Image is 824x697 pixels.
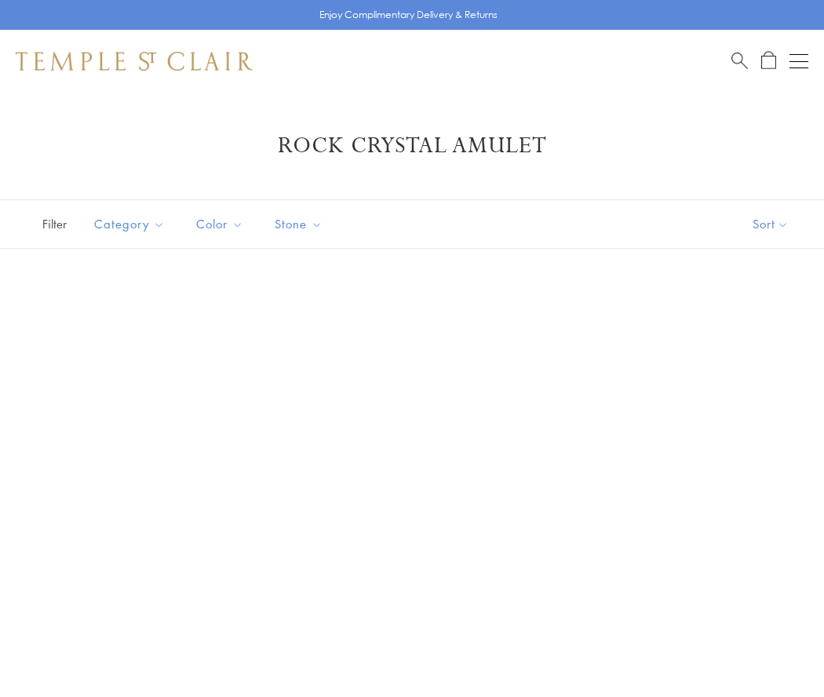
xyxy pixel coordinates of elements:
[731,51,748,71] a: Search
[319,7,498,23] p: Enjoy Complimentary Delivery & Returns
[86,214,177,234] span: Category
[39,132,785,160] h1: Rock Crystal Amulet
[82,206,177,242] button: Category
[789,52,808,71] button: Open navigation
[263,206,334,242] button: Stone
[761,51,776,71] a: Open Shopping Bag
[16,52,253,71] img: Temple St. Clair
[717,200,824,248] button: Show sort by
[267,214,334,234] span: Stone
[184,206,255,242] button: Color
[188,214,255,234] span: Color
